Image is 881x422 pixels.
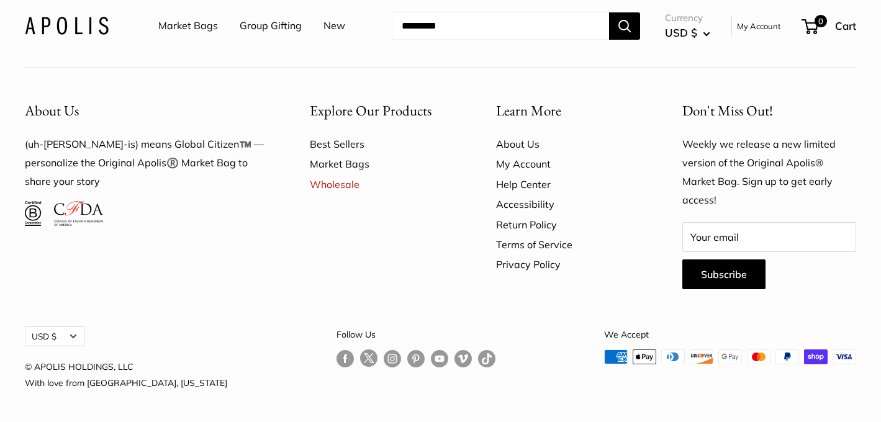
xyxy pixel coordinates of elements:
[665,26,697,39] span: USD $
[384,349,401,367] a: Follow us on Instagram
[835,19,856,32] span: Cart
[310,134,453,154] a: Best Sellers
[337,349,354,367] a: Follow us on Facebook
[54,201,103,226] img: Council of Fashion Designers of America Member
[496,154,639,174] a: My Account
[25,17,109,35] img: Apolis
[392,12,609,40] input: Search...
[25,101,79,120] span: About Us
[737,19,781,34] a: My Account
[454,349,472,367] a: Follow us on Vimeo
[158,17,218,35] a: Market Bags
[609,12,640,40] button: Search
[496,101,561,120] span: Learn More
[682,99,856,123] p: Don't Miss Out!
[310,174,453,194] a: Wholesale
[682,135,856,210] p: Weekly we release a new limited version of the Original Apolis® Market Bag. Sign up to get early ...
[323,17,345,35] a: New
[604,326,856,343] p: We Accept
[665,23,710,43] button: USD $
[25,326,84,346] button: USD $
[815,15,827,27] span: 0
[478,349,495,367] a: Follow us on Tumblr
[25,201,42,226] img: Certified B Corporation
[337,326,495,343] p: Follow Us
[360,349,377,372] a: Follow us on Twitter
[496,235,639,254] a: Terms of Service
[682,259,766,289] button: Subscribe
[25,99,266,123] button: About Us
[496,99,639,123] button: Learn More
[25,359,227,391] p: © APOLIS HOLDINGS, LLC With love from [GEOGRAPHIC_DATA], [US_STATE]
[407,349,425,367] a: Follow us on Pinterest
[431,349,448,367] a: Follow us on YouTube
[803,16,856,36] a: 0 Cart
[310,99,453,123] button: Explore Our Products
[240,17,302,35] a: Group Gifting
[496,174,639,194] a: Help Center
[665,9,710,27] span: Currency
[310,101,431,120] span: Explore Our Products
[25,135,266,191] p: (uh-[PERSON_NAME]-is) means Global Citizen™️ — personalize the Original Apolis®️ Market Bag to sh...
[496,134,639,154] a: About Us
[496,254,639,274] a: Privacy Policy
[496,194,639,214] a: Accessibility
[496,215,639,235] a: Return Policy
[310,154,453,174] a: Market Bags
